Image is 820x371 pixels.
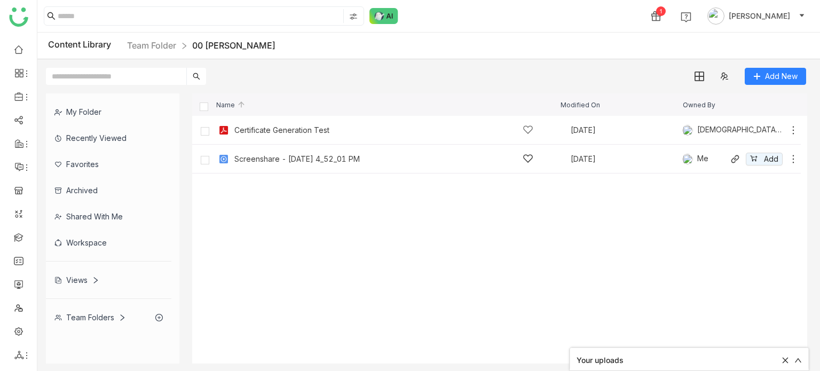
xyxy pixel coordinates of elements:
[561,101,600,108] span: Modified On
[349,12,358,21] img: search-type.svg
[705,7,807,25] button: [PERSON_NAME]
[46,125,171,151] div: Recently Viewed
[46,177,171,203] div: Archived
[369,8,398,24] img: ask-buddy-normal.svg
[46,203,171,230] div: Shared with me
[192,40,275,51] a: 00 [PERSON_NAME]
[216,101,246,108] span: Name
[571,155,682,163] div: [DATE]
[54,275,99,285] div: Views
[707,7,724,25] img: avatar
[765,70,798,82] span: Add New
[682,125,693,136] img: 684a9b06de261c4b36a3cf65
[46,151,171,177] div: Favorites
[237,100,246,109] img: arrow-up.svg
[127,40,176,51] a: Team Folder
[571,127,682,134] div: [DATE]
[218,154,229,164] img: mp4.svg
[683,101,715,108] span: Owned By
[681,12,691,22] img: help.svg
[9,7,28,27] img: logo
[764,153,778,165] span: Add
[682,154,693,164] img: 684a9aedde261c4b36a3ced9
[695,72,704,81] img: grid.svg
[218,125,229,136] img: pdf.svg
[682,125,783,136] div: [DEMOGRAPHIC_DATA][PERSON_NAME]
[234,126,329,135] a: Certificate Generation Test
[54,313,126,322] div: Team Folders
[746,153,783,165] button: Add
[729,10,790,22] span: [PERSON_NAME]
[46,230,171,256] div: Workspace
[577,354,775,366] div: Your uploads
[682,154,708,164] div: Me
[234,155,360,163] a: Screenshare - [DATE] 4_52_01 PM
[48,39,275,52] div: Content Library
[46,99,171,125] div: My Folder
[745,68,806,85] button: Add New
[656,6,666,16] div: 1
